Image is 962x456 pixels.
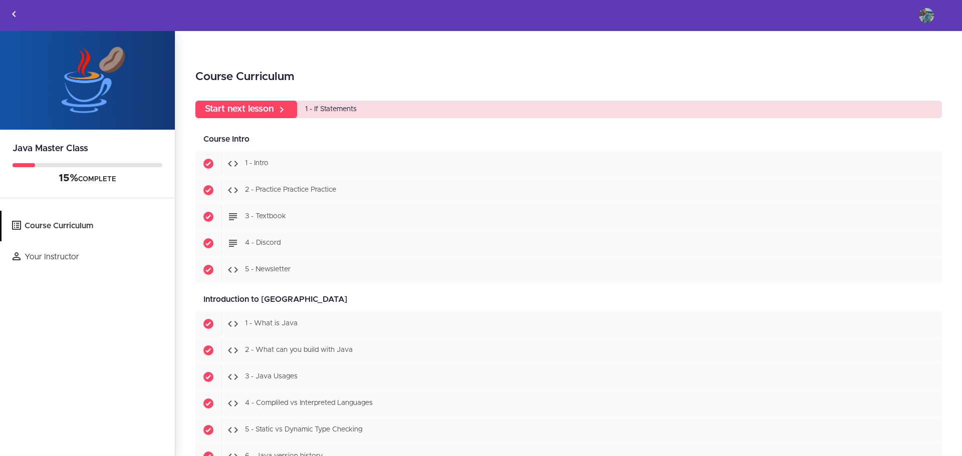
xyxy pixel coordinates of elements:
div: COMPLETE [13,172,162,185]
span: Completed item [195,151,221,177]
a: Completed item 5 - Newsletter [195,257,942,283]
a: Completed item 3 - Textbook [195,204,942,230]
span: 1 - Intro [245,160,269,167]
span: 15% [59,173,78,183]
h2: Course Curriculum [195,69,942,86]
span: Completed item [195,364,221,390]
a: Completed item 1 - Intro [195,151,942,177]
span: Completed item [195,311,221,337]
span: Completed item [195,390,221,416]
div: Introduction to [GEOGRAPHIC_DATA] [195,288,942,311]
a: Completed item 4 - Discord [195,230,942,256]
a: Completed item 2 - What can you build with Java [195,337,942,363]
span: 1 - If Statements [305,106,357,113]
div: Course Intro [195,128,942,151]
span: Completed item [195,177,221,203]
a: Back to courses [1,1,28,31]
span: 5 - Newsletter [245,266,291,273]
span: Completed item [195,204,221,230]
span: Completed item [195,337,221,363]
a: Course Curriculum [2,211,175,241]
span: 5 - Static vs Dynamic Type Checking [245,426,362,433]
span: Completed item [195,417,221,443]
a: Start next lesson [195,101,297,118]
a: Your Instructor [2,242,175,272]
span: 2 - Practice Practice Practice [245,187,336,194]
span: Completed item [195,257,221,283]
svg: Back to courses [8,8,20,20]
a: Completed item 4 - Compliled vs Interpreted Languages [195,390,942,416]
a: Completed item 5 - Static vs Dynamic Type Checking [195,417,942,443]
span: 2 - What can you build with Java [245,347,353,354]
a: Completed item 3 - Java Usages [195,364,942,390]
a: Completed item 1 - What is Java [195,311,942,337]
span: 3 - Java Usages [245,373,298,380]
span: Completed item [195,230,221,256]
span: 1 - What is Java [245,320,298,327]
img: 4tidruben@gmail.com [919,8,934,23]
span: 4 - Compliled vs Interpreted Languages [245,400,373,407]
a: Completed item 2 - Practice Practice Practice [195,177,942,203]
span: 3 - Textbook [245,213,286,220]
span: 4 - Discord [245,240,281,247]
